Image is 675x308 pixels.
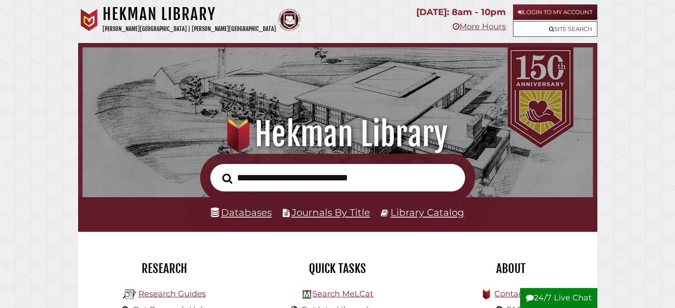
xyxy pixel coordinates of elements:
img: Calvin Theological Seminary [278,9,300,31]
a: More Hours [453,22,506,31]
h2: Research [85,261,245,276]
a: Login to My Account [513,4,597,20]
a: Search MeLCat [312,289,373,299]
h2: About [431,261,591,276]
p: [PERSON_NAME][GEOGRAPHIC_DATA] | [PERSON_NAME][GEOGRAPHIC_DATA] [103,24,276,34]
h2: Quick Tasks [258,261,418,276]
a: Contact Us [494,289,538,299]
h1: Hekman Library [92,115,582,154]
a: Library Catalog [391,207,464,218]
h1: Hekman Library [103,4,276,24]
i: Search [222,173,233,183]
p: [DATE]: 8am - 10pm [416,4,506,20]
a: Journals By Title [292,207,370,218]
img: Calvin University [78,9,100,31]
img: Hekman Library Logo [123,288,136,301]
a: Research Guides [138,289,206,299]
button: Search [218,171,237,186]
img: Hekman Library Logo [303,290,311,299]
a: Site Search [513,21,597,37]
a: Databases [211,207,272,218]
